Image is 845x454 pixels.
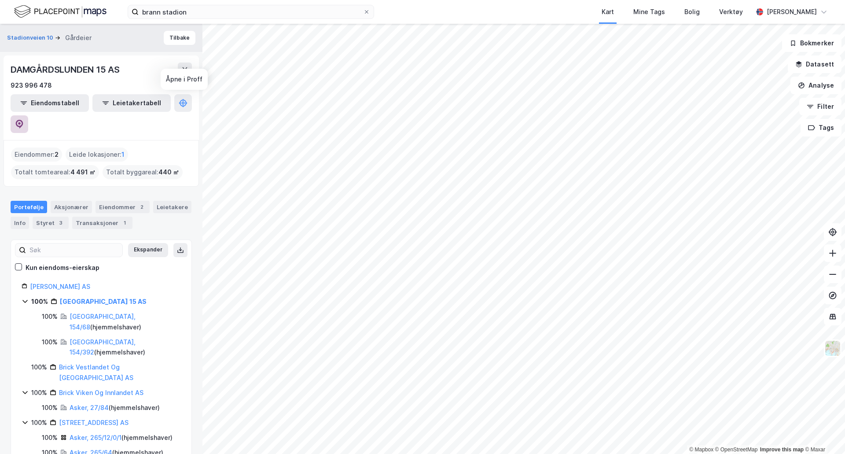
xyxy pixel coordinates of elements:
[70,311,181,332] div: ( hjemmelshaver )
[801,412,845,454] div: Kontrollprogram for chat
[790,77,841,94] button: Analyse
[801,119,841,137] button: Tags
[715,447,758,453] a: OpenStreetMap
[14,4,107,19] img: logo.f888ab2527a4732fd821a326f86c7f29.svg
[70,404,109,411] a: Asker, 27/84
[70,313,136,331] a: [GEOGRAPHIC_DATA], 154/68
[42,432,58,443] div: 100%
[92,94,171,112] button: Leietakertabell
[60,298,147,305] a: [GEOGRAPHIC_DATA] 15 AS
[788,55,841,73] button: Datasett
[689,447,713,453] a: Mapbox
[103,165,183,179] div: Totalt byggareal :
[158,167,179,177] span: 440 ㎡
[56,218,65,227] div: 3
[824,340,841,357] img: Z
[137,203,146,211] div: 2
[31,362,47,373] div: 100%
[96,201,150,213] div: Eiendommer
[70,432,173,443] div: ( hjemmelshaver )
[633,7,665,17] div: Mine Tags
[128,243,168,257] button: Ekspander
[799,98,841,115] button: Filter
[11,217,29,229] div: Info
[31,388,47,398] div: 100%
[139,5,363,18] input: Søk på adresse, matrikkel, gårdeiere, leietakere eller personer
[70,434,121,441] a: Asker, 265/12/0/1
[59,419,129,426] a: [STREET_ADDRESS] AS
[42,402,58,413] div: 100%
[59,363,133,381] a: Brick Vestlandet Og [GEOGRAPHIC_DATA] AS
[51,201,92,213] div: Aksjonærer
[11,63,121,77] div: DAMGÅRDSLUNDEN 15 AS
[121,149,125,160] span: 1
[801,412,845,454] iframe: Chat Widget
[42,311,58,322] div: 100%
[719,7,743,17] div: Verktøy
[153,201,191,213] div: Leietakere
[782,34,841,52] button: Bokmerker
[31,296,48,307] div: 100%
[11,148,62,162] div: Eiendommer :
[66,148,128,162] div: Leide lokasjoner :
[11,94,89,112] button: Eiendomstabell
[59,389,143,396] a: Brick Viken Og Innlandet AS
[65,33,92,43] div: Gårdeier
[70,167,96,177] span: 4 491 ㎡
[11,80,52,91] div: 923 996 478
[33,217,69,229] div: Styret
[30,283,90,290] a: [PERSON_NAME] AS
[31,417,47,428] div: 100%
[11,201,47,213] div: Portefølje
[11,165,99,179] div: Totalt tomteareal :
[72,217,132,229] div: Transaksjoner
[26,262,99,273] div: Kun eiendoms-eierskap
[684,7,700,17] div: Bolig
[70,402,160,413] div: ( hjemmelshaver )
[760,447,804,453] a: Improve this map
[767,7,817,17] div: [PERSON_NAME]
[42,337,58,347] div: 100%
[120,218,129,227] div: 1
[55,149,59,160] span: 2
[164,31,195,45] button: Tilbake
[602,7,614,17] div: Kart
[70,338,136,356] a: [GEOGRAPHIC_DATA], 154/392
[7,33,55,42] button: Stadionveien 10
[70,337,181,358] div: ( hjemmelshaver )
[26,244,122,257] input: Søk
